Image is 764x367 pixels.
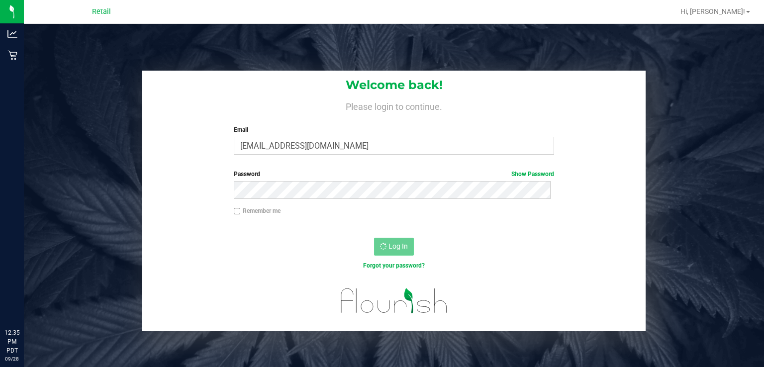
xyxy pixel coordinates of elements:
[374,238,414,256] button: Log In
[142,99,646,111] h4: Please login to continue.
[511,171,554,178] a: Show Password
[92,7,111,16] span: Retail
[234,125,555,134] label: Email
[142,79,646,92] h1: Welcome back!
[7,29,17,39] inline-svg: Analytics
[4,355,19,363] p: 09/28
[7,50,17,60] inline-svg: Retail
[234,208,241,215] input: Remember me
[680,7,745,15] span: Hi, [PERSON_NAME]!
[234,171,260,178] span: Password
[331,280,457,321] img: flourish_logo.svg
[234,206,281,215] label: Remember me
[388,242,408,250] span: Log In
[363,262,425,269] a: Forgot your password?
[4,328,19,355] p: 12:35 PM PDT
